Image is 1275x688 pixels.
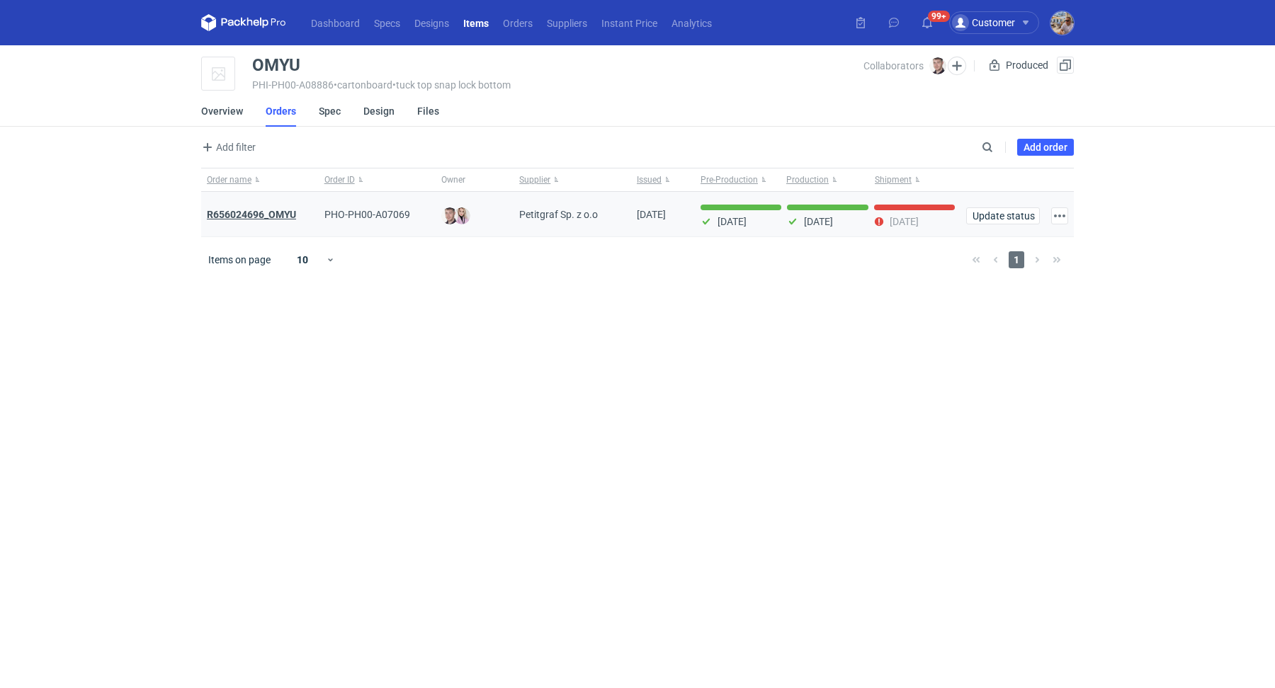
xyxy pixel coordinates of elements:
[637,174,662,185] span: Issued
[199,139,256,156] span: Add filter
[637,209,666,220] span: 05/08/2025
[979,139,1024,156] input: Search
[198,139,256,156] button: Add filter
[201,96,243,127] a: Overview
[890,216,919,227] p: [DATE]
[324,174,355,185] span: Order ID
[207,209,296,220] a: R656024696_OMYU
[875,174,912,185] span: Shipment
[208,253,271,267] span: Items on page
[456,14,496,31] a: Items
[786,174,829,185] span: Production
[334,79,392,91] span: • cartonboard
[916,11,939,34] button: 99+
[631,168,695,191] button: Issued
[519,174,550,185] span: Supplier
[973,211,1033,221] span: Update status
[1057,57,1074,74] button: Duplicate Item
[872,168,960,191] button: Shipment
[280,250,326,270] div: 10
[701,174,758,185] span: Pre-Production
[948,57,966,75] button: Edit collaborators
[718,216,747,227] p: [DATE]
[441,174,465,185] span: Owner
[304,14,367,31] a: Dashboard
[392,79,511,91] span: • tuck top snap lock bottom
[1009,251,1024,268] span: 1
[514,192,631,237] div: Petitgraf Sp. z o.o
[514,168,631,191] button: Supplier
[664,14,719,31] a: Analytics
[804,216,833,227] p: [DATE]
[324,209,410,220] span: PHO-PH00-A07069
[863,60,924,71] span: Collaborators
[252,79,863,91] div: PHI-PH00-A08886
[986,57,1051,74] div: Produced
[252,57,300,74] div: OMYU
[594,14,664,31] a: Instant Price
[266,96,296,127] a: Orders
[363,96,395,127] a: Design
[417,96,439,127] a: Files
[949,11,1050,34] button: Customer
[695,168,783,191] button: Pre-Production
[540,14,594,31] a: Suppliers
[441,207,458,224] img: Maciej Sikora
[496,14,540,31] a: Orders
[407,14,456,31] a: Designs
[319,168,436,191] button: Order ID
[1051,207,1068,224] button: Actions
[1017,139,1074,156] a: Add order
[453,207,470,224] img: Klaudia Wiśniewska
[367,14,407,31] a: Specs
[319,96,341,127] a: Spec
[783,168,872,191] button: Production
[201,14,286,31] svg: Packhelp Pro
[1050,11,1074,35] img: Michał Palasek
[966,207,1040,224] button: Update status
[201,168,319,191] button: Order name
[929,57,946,74] img: Maciej Sikora
[519,207,598,222] span: Petitgraf Sp. z o.o
[952,14,1015,31] div: Customer
[207,174,251,185] span: Order name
